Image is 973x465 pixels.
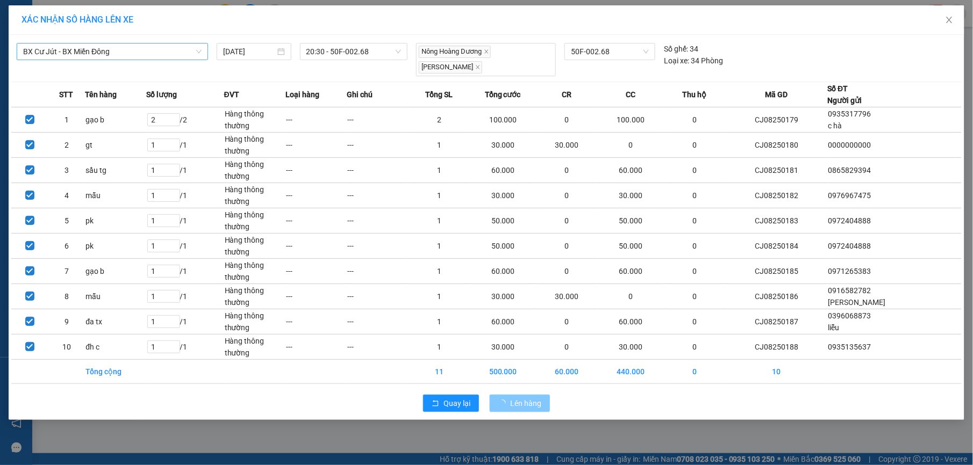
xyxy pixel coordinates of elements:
td: 60.000 [470,309,536,334]
span: PV Cư Jút [37,75,60,81]
td: Hàng thông thường [224,132,285,157]
td: 0 [664,284,725,309]
td: --- [285,107,347,132]
td: Hàng thông thường [224,233,285,258]
td: mẫu [85,284,146,309]
span: 20:30 - 50F-002.68 [306,43,402,60]
button: rollbackQuay lại [423,395,479,412]
td: / 1 [147,157,224,183]
td: 1 [409,309,470,334]
td: 0 [664,334,725,359]
td: CJ08250181 [726,157,828,183]
td: 1 [409,132,470,157]
td: 30.000 [470,284,536,309]
span: 0916582782 [828,286,871,295]
td: --- [347,157,408,183]
td: 0 [664,157,725,183]
td: CJ08250184 [726,233,828,258]
td: 2 [409,107,470,132]
span: Tổng cước [485,89,521,100]
td: pk [85,233,146,258]
span: Số lượng [147,89,177,100]
td: CJ08250185 [726,258,828,284]
span: 0000000000 [828,141,871,149]
span: 0935317796 [828,110,871,118]
span: Nơi nhận: [82,75,99,90]
td: 0 [664,208,725,233]
span: CJ08250188 [109,40,152,48]
button: Lên hàng [490,395,550,412]
button: Close [934,5,964,35]
td: / 1 [147,233,224,258]
span: 0396068873 [828,311,871,320]
td: 0 [536,233,598,258]
td: --- [285,284,347,309]
td: Hàng thông thường [224,157,285,183]
div: 34 Phòng [664,55,723,67]
td: 11 [409,359,470,383]
span: Thu hộ [683,89,707,100]
span: 50F-002.68 [571,43,649,60]
span: Tổng SL [425,89,453,100]
td: / 1 [147,183,224,208]
span: liễu [828,323,840,332]
td: 1 [48,107,85,132]
td: 0 [664,132,725,157]
td: / 1 [147,334,224,359]
td: 50.000 [598,233,664,258]
td: --- [285,233,347,258]
td: 60.000 [470,258,536,284]
td: 0 [664,107,725,132]
td: 30.000 [536,284,598,309]
span: 18:48:25 [DATE] [102,48,152,56]
td: Hàng thông thường [224,183,285,208]
span: Nông Hoàng Dương [419,46,491,58]
td: 60.000 [536,359,598,383]
td: / 1 [147,284,224,309]
td: 1 [409,334,470,359]
span: Loại xe: [664,55,689,67]
td: 0 [664,258,725,284]
td: --- [285,258,347,284]
td: 30.000 [470,132,536,157]
td: CJ08250186 [726,284,828,309]
td: 0 [598,132,664,157]
td: CJ08250182 [726,183,828,208]
td: 0 [536,208,598,233]
span: 0976967475 [828,191,871,200]
td: / 2 [147,107,224,132]
span: c hà [828,121,842,130]
td: 60.000 [598,258,664,284]
td: 8 [48,284,85,309]
td: --- [347,183,408,208]
span: rollback [432,399,439,408]
td: 500.000 [470,359,536,383]
span: XÁC NHẬN SỐ HÀNG LÊN XE [22,14,133,25]
span: Nơi gửi: [11,75,22,90]
td: đh c [85,334,146,359]
td: mẫu [85,183,146,208]
span: close [475,64,481,70]
span: [PERSON_NAME] [419,61,482,74]
td: 7 [48,258,85,284]
strong: CÔNG TY TNHH [GEOGRAPHIC_DATA] 214 QL13 - P.26 - Q.BÌNH THẠNH - TP HCM 1900888606 [28,17,87,57]
td: 0 [536,309,598,334]
td: 0 [664,359,725,383]
span: CC [626,89,635,100]
span: 0971265383 [828,267,871,275]
td: Hàng thông thường [224,334,285,359]
td: 50.000 [598,208,664,233]
td: 30.000 [598,183,664,208]
td: --- [285,334,347,359]
span: Loại hàng [285,89,319,100]
span: STT [59,89,73,100]
span: ĐVT [224,89,239,100]
span: 0972404888 [828,216,871,225]
td: CJ08250183 [726,208,828,233]
span: 0865829394 [828,166,871,175]
td: --- [347,107,408,132]
td: 30.000 [598,334,664,359]
td: / 1 [147,132,224,157]
td: 100.000 [598,107,664,132]
span: Mã GD [765,89,788,100]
